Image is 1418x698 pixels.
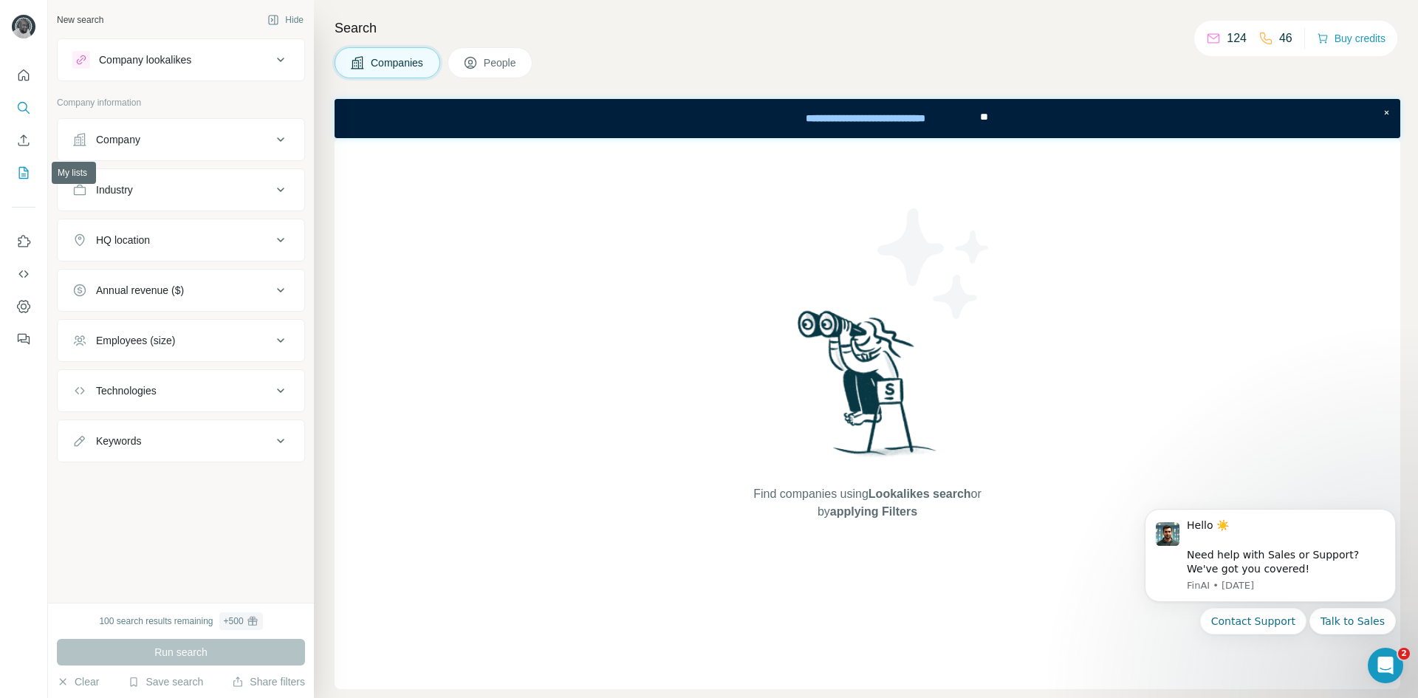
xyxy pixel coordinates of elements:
div: Company lookalikes [99,52,191,67]
button: Employees (size) [58,323,304,358]
iframe: Intercom notifications message [1123,490,1418,691]
button: Search [12,95,35,121]
button: Technologies [58,373,304,408]
div: Industry [96,182,133,197]
button: Buy credits [1317,28,1386,49]
button: Company [58,122,304,157]
div: + 500 [224,615,244,628]
button: Share filters [232,674,305,689]
button: My lists [12,160,35,186]
span: People [484,55,518,70]
span: Companies [371,55,425,70]
button: Keywords [58,423,304,459]
button: Clear [57,674,99,689]
div: Keywords [96,434,141,448]
button: HQ location [58,222,304,258]
button: Feedback [12,326,35,352]
h4: Search [335,18,1400,38]
button: Enrich CSV [12,127,35,154]
button: Company lookalikes [58,42,304,78]
span: applying Filters [830,505,917,518]
div: New search [57,13,103,27]
p: 124 [1227,30,1247,47]
button: Use Surfe on LinkedIn [12,228,35,255]
p: Company information [57,96,305,109]
img: Surfe Illustration - Stars [868,197,1001,330]
iframe: Intercom live chat [1368,648,1403,683]
div: 100 search results remaining [99,612,262,630]
span: Lookalikes search [869,487,971,500]
div: Technologies [96,383,157,398]
div: Employees (size) [96,333,175,348]
p: 46 [1279,30,1292,47]
div: Annual revenue ($) [96,283,184,298]
img: Avatar [12,15,35,38]
button: Dashboard [12,293,35,320]
img: Surfe Illustration - Woman searching with binoculars [791,307,945,471]
button: Use Surfe API [12,261,35,287]
button: Quick start [12,62,35,89]
div: HQ location [96,233,150,247]
span: 2 [1398,648,1410,660]
span: Find companies using or by [749,485,985,521]
iframe: Banner [335,99,1400,138]
div: Company [96,132,140,147]
button: Annual revenue ($) [58,273,304,308]
button: Hide [257,9,314,31]
button: Save search [128,674,203,689]
button: Industry [58,172,304,208]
